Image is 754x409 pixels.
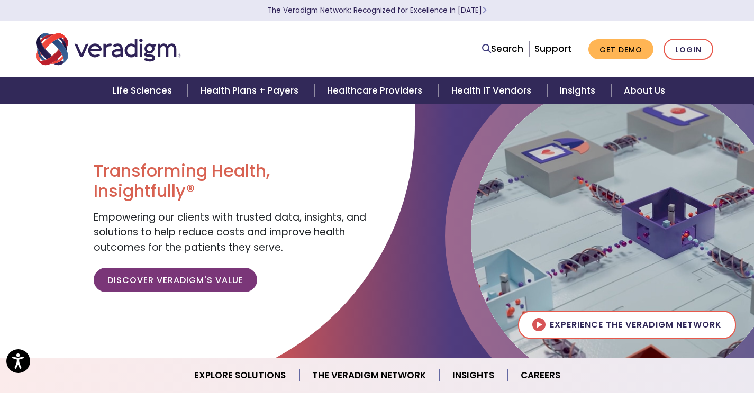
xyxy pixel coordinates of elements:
[188,77,314,104] a: Health Plans + Payers
[439,77,547,104] a: Health IT Vendors
[611,77,678,104] a: About Us
[268,5,487,15] a: The Veradigm Network: Recognized for Excellence in [DATE]Learn More
[94,268,257,292] a: Discover Veradigm's Value
[181,362,299,389] a: Explore Solutions
[534,42,571,55] a: Support
[36,32,181,67] img: Veradigm logo
[588,39,653,60] a: Get Demo
[482,42,523,56] a: Search
[508,362,573,389] a: Careers
[314,77,438,104] a: Healthcare Providers
[547,77,611,104] a: Insights
[299,362,440,389] a: The Veradigm Network
[100,77,188,104] a: Life Sciences
[94,210,366,255] span: Empowering our clients with trusted data, insights, and solutions to help reduce costs and improv...
[440,362,508,389] a: Insights
[664,39,713,60] a: Login
[482,5,487,15] span: Learn More
[94,161,369,202] h1: Transforming Health, Insightfully®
